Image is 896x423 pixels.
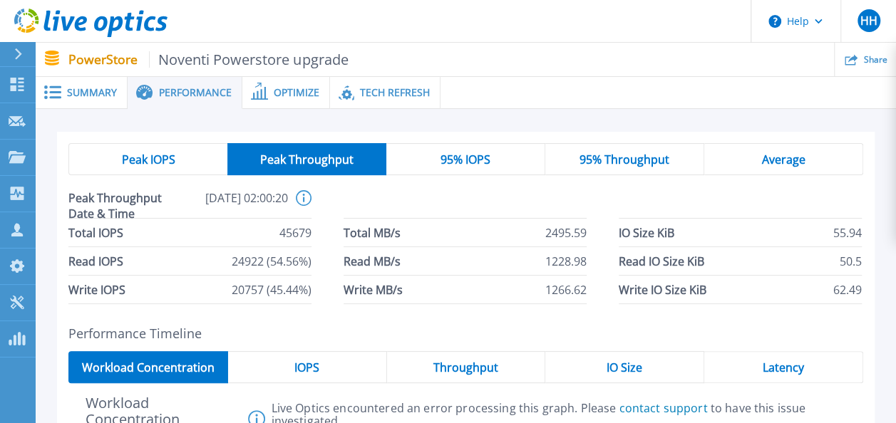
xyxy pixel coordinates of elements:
[344,276,403,303] span: Write MB/s
[545,247,587,275] span: 1228.98
[344,247,401,275] span: Read MB/s
[433,362,498,373] span: Throughput
[67,88,117,98] span: Summary
[159,88,232,98] span: Performance
[232,247,311,275] span: 24922 (54.56%)
[294,362,319,373] span: IOPS
[545,276,587,303] span: 1266.62
[279,219,311,246] span: 45679
[619,276,706,303] span: Write IO Size KiB
[619,247,704,275] span: Read IO Size KiB
[761,154,805,165] span: Average
[178,190,288,218] span: [DATE] 02:00:20
[122,154,175,165] span: Peak IOPS
[580,154,669,165] span: 95% Throughput
[360,88,430,98] span: Tech Refresh
[833,276,862,303] span: 62.49
[545,219,587,246] span: 2495.59
[763,362,804,373] span: Latency
[82,362,215,373] span: Workload Concentration
[232,276,311,303] span: 20757 (45.44%)
[863,56,887,64] span: Share
[607,362,642,373] span: IO Size
[68,51,349,68] p: PowerStore
[68,190,178,218] span: Peak Throughput Date & Time
[68,276,125,303] span: Write IOPS
[840,247,862,275] span: 50.5
[833,219,862,246] span: 55.94
[344,219,401,246] span: Total MB/s
[260,154,354,165] span: Peak Throughput
[619,400,707,416] a: contact support
[68,247,123,275] span: Read IOPS
[149,51,349,68] span: Noventi Powerstore upgrade
[68,219,123,246] span: Total IOPS
[441,154,490,165] span: 95% IOPS
[860,15,877,26] span: HH
[274,88,319,98] span: Optimize
[619,219,674,246] span: IO Size KiB
[68,326,863,341] h2: Performance Timeline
